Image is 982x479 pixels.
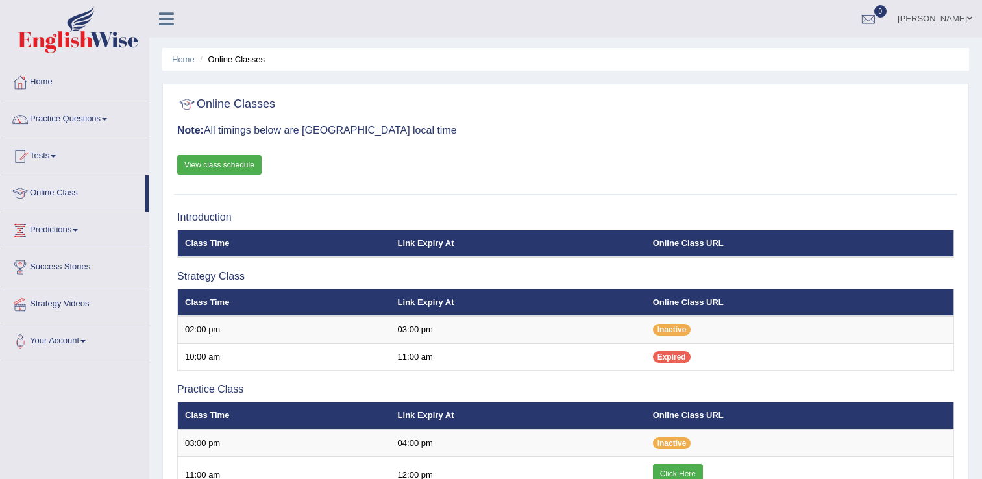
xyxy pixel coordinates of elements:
[177,125,204,136] b: Note:
[1,286,149,319] a: Strategy Videos
[391,316,646,343] td: 03:00 pm
[172,55,195,64] a: Home
[177,212,954,223] h3: Introduction
[178,430,391,457] td: 03:00 pm
[178,316,391,343] td: 02:00 pm
[1,138,149,171] a: Tests
[653,437,691,449] span: Inactive
[1,323,149,356] a: Your Account
[1,64,149,97] a: Home
[653,351,691,363] span: Expired
[177,155,262,175] a: View class schedule
[646,230,954,257] th: Online Class URL
[391,402,646,429] th: Link Expiry At
[178,230,391,257] th: Class Time
[1,101,149,134] a: Practice Questions
[874,5,887,18] span: 0
[391,430,646,457] td: 04:00 pm
[646,289,954,316] th: Online Class URL
[646,402,954,429] th: Online Class URL
[391,289,646,316] th: Link Expiry At
[177,384,954,395] h3: Practice Class
[177,271,954,282] h3: Strategy Class
[1,249,149,282] a: Success Stories
[178,289,391,316] th: Class Time
[197,53,265,66] li: Online Classes
[1,175,145,208] a: Online Class
[178,343,391,371] td: 10:00 am
[391,230,646,257] th: Link Expiry At
[177,125,954,136] h3: All timings below are [GEOGRAPHIC_DATA] local time
[1,212,149,245] a: Predictions
[177,95,275,114] h2: Online Classes
[178,402,391,429] th: Class Time
[391,343,646,371] td: 11:00 am
[653,324,691,336] span: Inactive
